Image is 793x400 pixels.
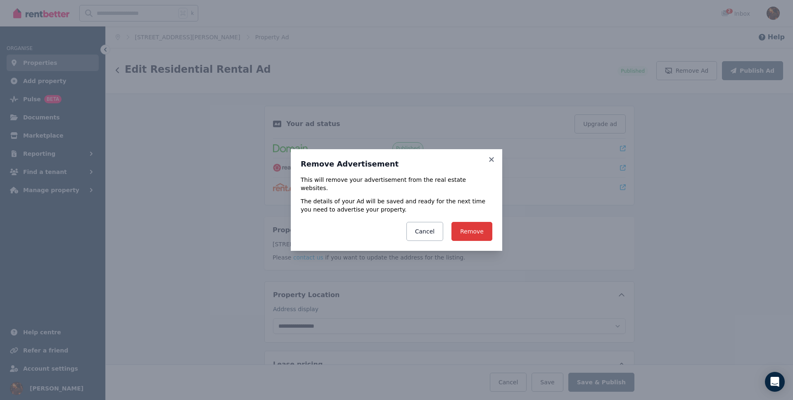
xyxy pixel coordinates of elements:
[765,372,785,392] div: Open Intercom Messenger
[451,222,492,241] button: Remove
[406,222,443,241] button: Cancel
[301,176,492,192] p: This will remove your advertisement from the real estate websites.
[301,197,492,214] p: The details of your Ad will be saved and ready for the next time you need to advertise your prope...
[301,159,492,169] h3: Remove Advertisement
